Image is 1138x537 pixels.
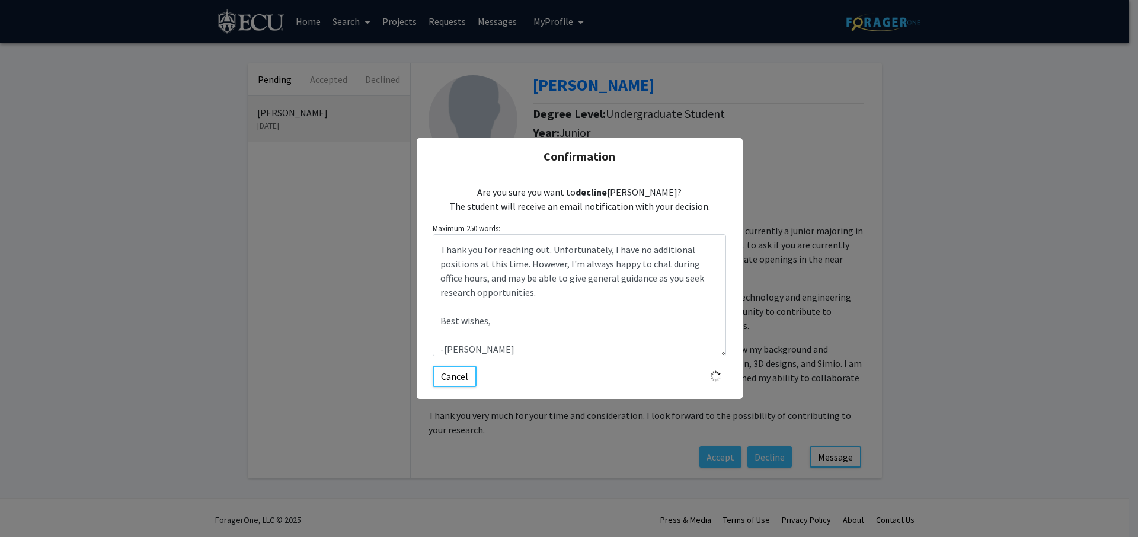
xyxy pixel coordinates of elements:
[426,148,733,165] h5: Confirmation
[705,366,726,386] img: Loading
[433,366,477,387] button: Cancel
[576,186,607,198] b: decline
[433,223,726,234] small: Maximum 250 words:
[433,175,726,223] div: Are you sure you want to [PERSON_NAME]? The student will receive an email notification with your ...
[9,484,50,528] iframe: Chat
[433,234,726,356] textarea: Customize the message being sent to the student...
